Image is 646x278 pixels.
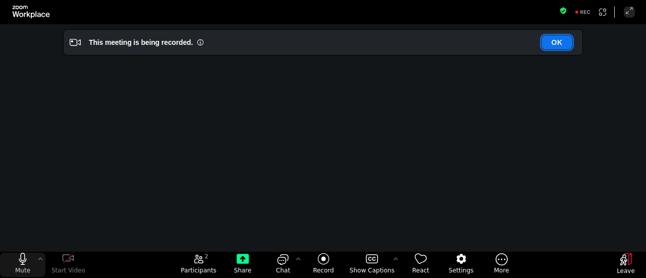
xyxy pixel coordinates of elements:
button: open the chat panel [263,253,303,277]
span: Start Video [51,266,85,274]
button: Chat Settings [293,253,303,266]
span: React [412,266,429,274]
button: Share [223,253,263,277]
div: Recording to cloud [571,7,595,18]
span: Participants [181,266,217,274]
span: Show Captions [350,266,395,274]
button: Apps Accessing Content in This Meeting [597,7,608,18]
button: More audio controls [35,253,45,266]
span: 2 [205,253,208,261]
span: Chat [276,266,290,274]
span: Settings [449,266,473,274]
button: Leave [606,253,646,277]
button: open the participants list pane,[2] particpants [175,253,223,277]
span: Mute [15,266,30,274]
span: Share [234,266,252,274]
div: This meeting is being recorded. [89,37,193,47]
button: React [401,253,441,277]
span: Leave [617,267,635,275]
button: start my video [45,253,91,277]
i: Information Small [197,39,204,46]
i: Video Recording [70,37,81,48]
button: Show Captions [344,253,401,277]
button: OK [542,35,572,49]
span: More [494,266,509,274]
button: Settings [441,253,481,277]
span: Record [313,266,334,274]
button: More options for captions, menu button [391,253,401,266]
button: More meeting control [481,253,522,277]
button: Meeting information [559,7,567,18]
button: Record [303,253,344,277]
button: Enter Full Screen [624,7,635,18]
